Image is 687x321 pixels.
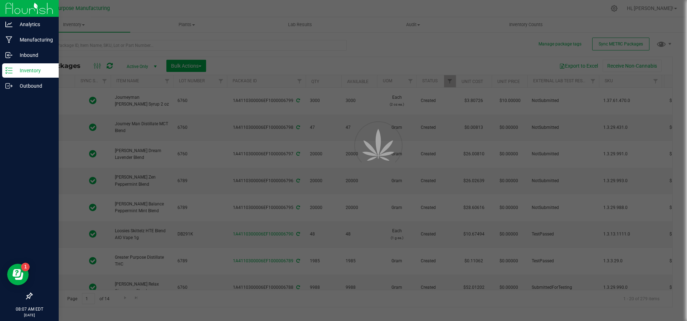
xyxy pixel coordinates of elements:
[7,264,29,285] iframe: Resource center
[13,51,55,59] p: Inbound
[5,36,13,43] inline-svg: Manufacturing
[13,66,55,75] p: Inventory
[13,20,55,29] p: Analytics
[3,312,55,318] p: [DATE]
[5,52,13,59] inline-svg: Inbound
[5,21,13,28] inline-svg: Analytics
[5,82,13,89] inline-svg: Outbound
[13,82,55,90] p: Outbound
[21,263,30,271] iframe: Resource center unread badge
[3,306,55,312] p: 08:07 AM EDT
[13,35,55,44] p: Manufacturing
[5,67,13,74] inline-svg: Inventory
